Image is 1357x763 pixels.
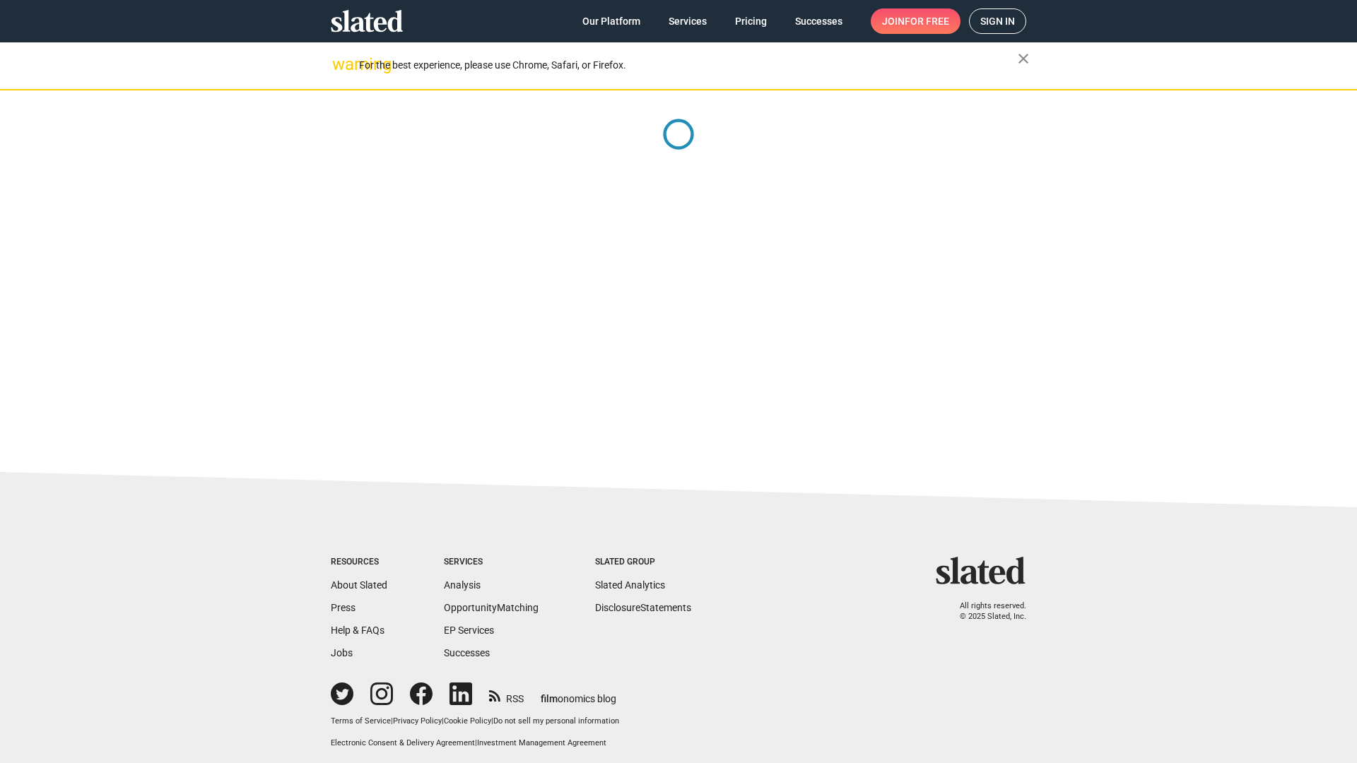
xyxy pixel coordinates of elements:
[444,647,490,658] a: Successes
[871,8,961,34] a: Joinfor free
[331,738,475,747] a: Electronic Consent & Delivery Agreement
[595,602,691,613] a: DisclosureStatements
[332,56,349,73] mat-icon: warning
[489,684,524,706] a: RSS
[657,8,718,34] a: Services
[541,681,616,706] a: filmonomics blog
[969,8,1026,34] a: Sign in
[444,579,481,591] a: Analysis
[444,602,539,613] a: OpportunityMatching
[444,716,491,726] a: Cookie Policy
[331,579,387,591] a: About Slated
[391,716,393,726] span: |
[442,716,444,726] span: |
[882,8,949,34] span: Join
[331,625,384,636] a: Help & FAQs
[393,716,442,726] a: Privacy Policy
[475,738,477,747] span: |
[1015,50,1032,67] mat-icon: close
[945,601,1026,622] p: All rights reserved. © 2025 Slated, Inc.
[571,8,652,34] a: Our Platform
[905,8,949,34] span: for free
[724,8,778,34] a: Pricing
[493,716,619,727] button: Do not sell my personal information
[735,8,767,34] span: Pricing
[331,557,387,568] div: Resources
[359,56,1018,75] div: For the best experience, please use Chrome, Safari, or Firefox.
[595,579,665,591] a: Slated Analytics
[541,693,558,704] span: film
[784,8,854,34] a: Successes
[491,716,493,726] span: |
[477,738,606,747] a: Investment Management Agreement
[331,602,356,613] a: Press
[980,9,1015,33] span: Sign in
[669,8,707,34] span: Services
[331,716,391,726] a: Terms of Service
[582,8,640,34] span: Our Platform
[444,625,494,636] a: EP Services
[331,647,353,658] a: Jobs
[444,557,539,568] div: Services
[595,557,691,568] div: Slated Group
[795,8,842,34] span: Successes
